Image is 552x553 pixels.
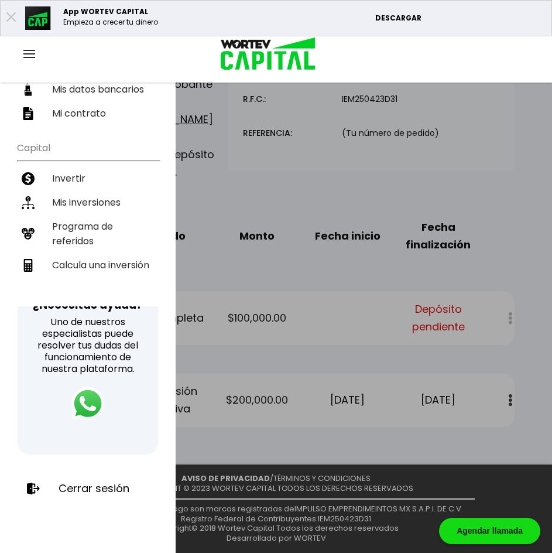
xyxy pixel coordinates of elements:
[71,387,104,420] img: logos_whatsapp-icon.242b2217.svg
[63,17,158,28] p: Empieza a crecer tu dinero
[17,135,159,306] ul: Capital
[375,13,546,23] p: DESCARGAR
[17,77,159,101] a: Mis datos bancarios
[27,483,40,494] img: Cerrar-sesión
[208,36,320,74] img: logo_wortev_capital
[17,214,159,253] a: Programa de referidos
[22,83,35,96] img: datos-icon.10cf9172.svg
[22,196,35,209] img: inversiones-icon.6695dc30.svg
[63,6,158,17] p: App WORTEV CAPITAL
[17,190,159,214] a: Mis inversiones
[17,253,159,277] a: Calcula una inversión
[17,101,159,125] a: Mi contrato
[22,107,35,120] img: contrato-icon.f2db500c.svg
[22,227,35,240] img: recomiendanos-icon.9b8e9327.svg
[22,172,35,185] img: invertir-icon.b3b967d7.svg
[33,316,143,375] p: Uno de nuestros especialistas puede resolver tus dudas del funcionamiento de nuestra plataforma.
[439,518,540,544] div: Agendar llamada
[22,259,35,272] img: calculadora-icon.17d418c4.svg
[59,483,129,494] p: Cerrar sesión
[23,50,35,58] img: hamburguer-menu2
[25,6,52,30] img: appicon
[17,166,159,190] a: Invertir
